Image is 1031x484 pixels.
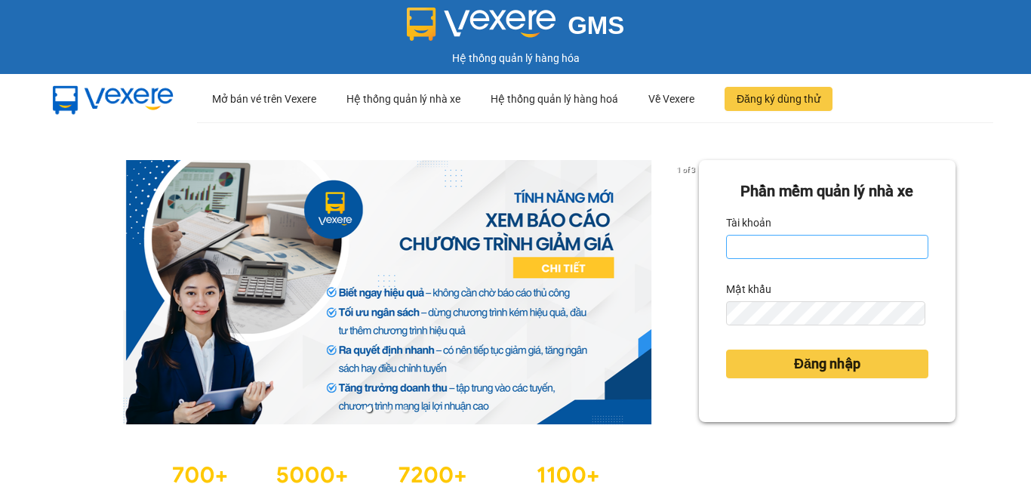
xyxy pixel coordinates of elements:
img: mbUUG5Q.png [38,74,189,124]
button: next slide / item [678,160,699,424]
button: Đăng nhập [726,350,928,378]
li: slide item 2 [384,406,390,412]
p: 1 of 3 [672,160,699,180]
div: Phần mềm quản lý nhà xe [726,180,928,203]
button: previous slide / item [75,160,97,424]
div: Mở bán vé trên Vexere [212,75,316,123]
label: Tài khoản [726,211,771,235]
input: Mật khẩu [726,301,925,325]
button: Đăng ký dùng thử [725,87,832,111]
span: Đăng nhập [794,353,860,375]
div: Hệ thống quản lý hàng hóa [4,50,1027,66]
div: Hệ thống quản lý hàng hoá [491,75,618,123]
label: Mật khẩu [726,277,771,301]
li: slide item 1 [366,406,372,412]
input: Tài khoản [726,235,928,259]
img: logo 2 [407,8,556,41]
a: GMS [407,23,625,35]
span: Đăng ký dùng thử [737,91,820,107]
li: slide item 3 [402,406,408,412]
span: GMS [568,11,624,39]
div: Về Vexere [648,75,694,123]
div: Hệ thống quản lý nhà xe [346,75,460,123]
